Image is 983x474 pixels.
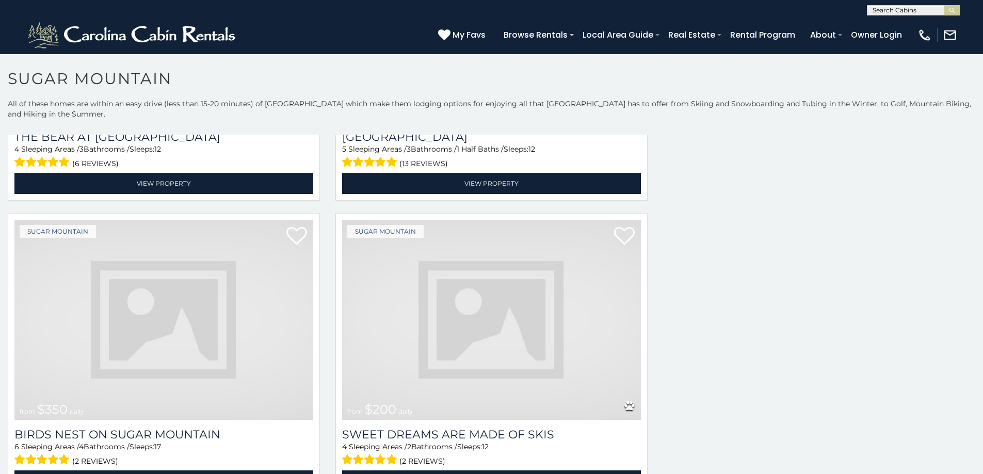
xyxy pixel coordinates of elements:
span: $350 [37,402,68,417]
img: White-1-2.png [26,20,240,51]
a: My Favs [438,28,488,42]
a: Browse Rentals [498,26,573,44]
span: 3 [407,144,411,154]
span: 12 [482,442,489,451]
span: 4 [79,442,84,451]
span: 12 [154,144,161,154]
img: phone-regular-white.png [917,28,932,42]
span: $200 [365,402,396,417]
img: mail-regular-white.png [943,28,957,42]
a: Add to favorites [286,226,307,248]
span: (6 reviews) [72,157,119,170]
span: (13 reviews) [399,157,448,170]
span: 3 [79,144,84,154]
a: Sweet Dreams Are Made Of Skis [342,428,641,442]
span: 2 [407,442,411,451]
a: Rental Program [725,26,800,44]
span: 4 [14,144,19,154]
span: from [20,407,35,415]
img: dummy-image.jpg [14,220,313,420]
span: My Favs [453,28,486,41]
a: View Property [342,173,641,194]
h3: The Bear At Sugar Mountain [14,130,313,144]
span: 5 [342,144,346,154]
a: Birds Nest On Sugar Mountain [14,428,313,442]
a: [GEOGRAPHIC_DATA] [342,130,641,144]
a: Owner Login [846,26,907,44]
span: from [347,407,363,415]
a: View Property [14,173,313,194]
span: (2 reviews) [399,454,445,468]
span: 17 [154,442,161,451]
div: Sleeping Areas / Bathrooms / Sleeps: [14,442,313,468]
a: The Bear At [GEOGRAPHIC_DATA] [14,130,313,144]
span: (2 reviews) [72,454,118,468]
div: Sleeping Areas / Bathrooms / Sleeps: [14,144,313,170]
a: Real Estate [663,26,720,44]
img: dummy-image.jpg [342,220,641,420]
a: Sugar Mountain [20,225,96,238]
span: daily [398,407,413,415]
a: Sugar Mountain [347,225,424,238]
span: daily [70,407,84,415]
a: from $350 daily [14,220,313,420]
div: Sleeping Areas / Bathrooms / Sleeps: [342,144,641,170]
h3: Grouse Moor Lodge [342,130,641,144]
span: 4 [342,442,347,451]
span: 6 [14,442,19,451]
span: 12 [528,144,535,154]
span: 1 Half Baths / [457,144,504,154]
a: Add to favorites [614,226,635,248]
a: from $200 daily [342,220,641,420]
div: Sleeping Areas / Bathrooms / Sleeps: [342,442,641,468]
a: About [805,26,841,44]
a: Local Area Guide [577,26,658,44]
